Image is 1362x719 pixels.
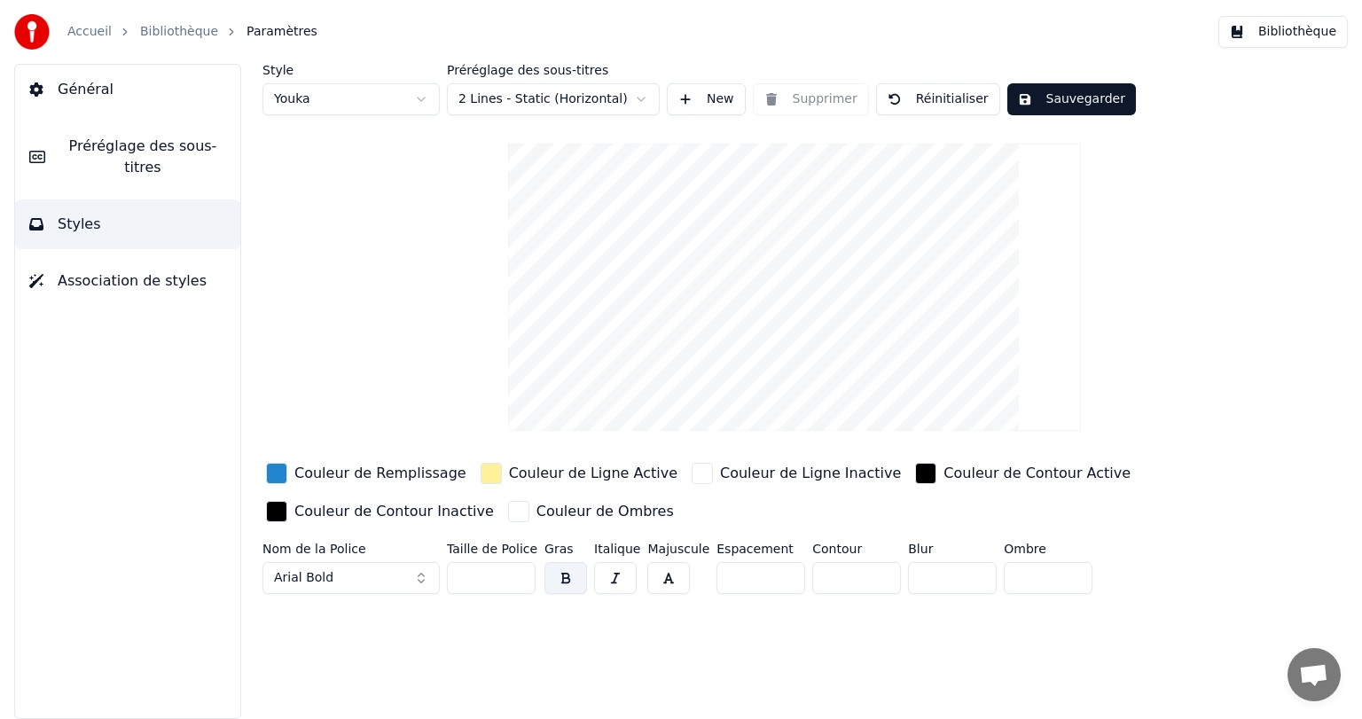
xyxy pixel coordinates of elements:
div: Ouvrir le chat [1288,648,1341,701]
button: Association de styles [15,256,240,306]
label: Taille de Police [447,543,537,555]
nav: breadcrumb [67,23,317,41]
div: Couleur de Ligne Inactive [720,463,901,484]
span: Arial Bold [274,569,333,587]
div: Couleur de Ligne Active [509,463,677,484]
label: Majuscule [647,543,709,555]
a: Accueil [67,23,112,41]
span: Général [58,79,113,100]
button: Bibliothèque [1218,16,1348,48]
span: Styles [58,214,101,235]
button: Couleur de Contour Inactive [262,497,497,526]
label: Blur [908,543,997,555]
button: Couleur de Ombres [505,497,677,526]
label: Contour [812,543,901,555]
label: Italique [594,543,640,555]
button: Couleur de Contour Active [912,459,1134,488]
label: Ombre [1004,543,1092,555]
div: Couleur de Ombres [536,501,674,522]
span: Association de styles [58,270,207,292]
button: New [667,83,746,115]
button: Général [15,65,240,114]
button: Styles [15,199,240,249]
div: Couleur de Contour Inactive [294,501,494,522]
img: youka [14,14,50,50]
span: Préréglage des sous-titres [59,136,226,178]
button: Réinitialiser [876,83,1000,115]
button: Couleur de Remplissage [262,459,470,488]
label: Espacement [716,543,805,555]
button: Préréglage des sous-titres [15,121,240,192]
label: Nom de la Police [262,543,440,555]
div: Couleur de Contour Active [943,463,1131,484]
button: Sauvegarder [1007,83,1136,115]
label: Gras [544,543,587,555]
label: Préréglage des sous-titres [447,64,660,76]
span: Paramètres [247,23,317,41]
div: Couleur de Remplissage [294,463,466,484]
label: Style [262,64,440,76]
button: Couleur de Ligne Inactive [688,459,904,488]
button: Couleur de Ligne Active [477,459,681,488]
a: Bibliothèque [140,23,218,41]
